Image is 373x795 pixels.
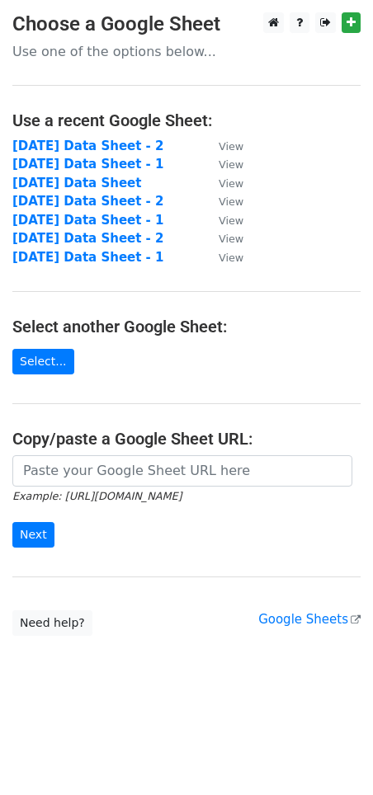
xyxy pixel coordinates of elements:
small: View [219,177,243,190]
input: Paste your Google Sheet URL here [12,455,352,487]
a: View [202,176,243,191]
small: Example: [URL][DOMAIN_NAME] [12,490,182,502]
a: Select... [12,349,74,374]
a: Google Sheets [258,612,361,627]
h4: Copy/paste a Google Sheet URL: [12,429,361,449]
small: View [219,140,243,153]
a: [DATE] Data Sheet - 2 [12,139,164,153]
a: [DATE] Data Sheet - 2 [12,231,164,246]
a: Need help? [12,610,92,636]
a: [DATE] Data Sheet - 1 [12,157,164,172]
h4: Use a recent Google Sheet: [12,111,361,130]
a: View [202,213,243,228]
a: [DATE] Data Sheet - 1 [12,213,164,228]
a: View [202,250,243,265]
a: [DATE] Data Sheet - 1 [12,250,164,265]
a: View [202,231,243,246]
small: View [219,195,243,208]
h4: Select another Google Sheet: [12,317,361,336]
h3: Choose a Google Sheet [12,12,361,36]
a: [DATE] Data Sheet - 2 [12,194,164,209]
small: View [219,214,243,227]
small: View [219,233,243,245]
input: Next [12,522,54,548]
a: [DATE] Data Sheet [12,176,141,191]
a: View [202,157,243,172]
a: View [202,139,243,153]
small: View [219,252,243,264]
a: View [202,194,243,209]
small: View [219,158,243,171]
p: Use one of the options below... [12,43,361,60]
